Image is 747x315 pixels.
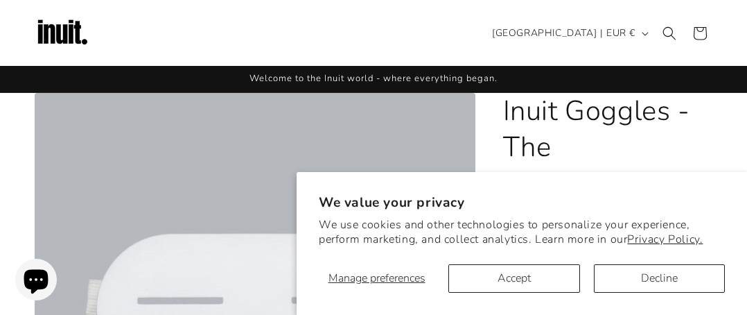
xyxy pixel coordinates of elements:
[319,264,434,293] button: Manage preferences
[328,271,425,286] span: Manage preferences
[503,93,712,237] h1: Inuit Goggles - The [PERSON_NAME]
[448,264,579,293] button: Accept
[484,20,654,46] button: [GEOGRAPHIC_DATA] | EUR €
[35,66,712,92] div: Announcement
[35,6,90,61] img: Inuit Logo
[492,26,635,40] span: [GEOGRAPHIC_DATA] | EUR €
[11,259,61,304] inbox-online-store-chat: Shopify online store chat
[319,218,725,247] p: We use cookies and other technologies to personalize your experience, perform marketing, and coll...
[249,72,498,85] span: Welcome to the Inuit world - where everything began.
[627,232,703,247] a: Privacy Policy.
[594,264,725,293] button: Decline
[319,194,725,212] h2: We value your privacy
[654,18,685,49] summary: Search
